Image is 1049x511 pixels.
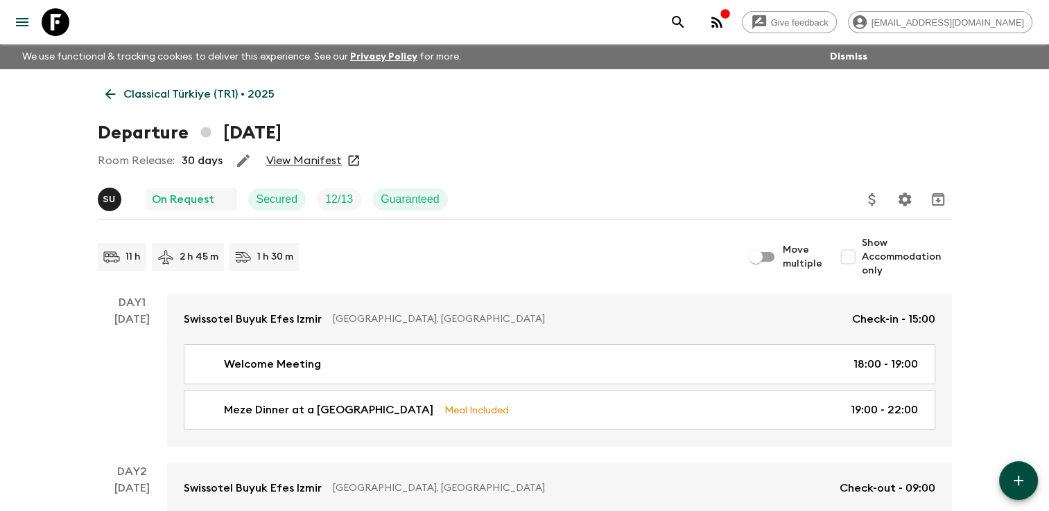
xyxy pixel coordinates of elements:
[333,312,841,326] p: [GEOGRAPHIC_DATA], [GEOGRAPHIC_DATA]
[333,481,829,495] p: [GEOGRAPHIC_DATA], [GEOGRAPHIC_DATA]
[266,154,342,168] a: View Manifest
[103,194,116,205] p: S U
[98,188,124,211] button: SU
[742,11,837,33] a: Give feedback
[783,243,823,271] span: Move multiple
[864,17,1032,28] span: [EMAIL_ADDRESS][DOMAIN_NAME]
[852,311,935,328] p: Check-in - 15:00
[444,402,509,418] p: Meal Included
[840,480,935,496] p: Check-out - 09:00
[350,52,417,62] a: Privacy Policy
[123,86,275,102] p: Classical Türkiye (TR1) • 2025
[248,188,306,210] div: Secured
[317,188,361,210] div: Trip Fill
[325,191,353,208] p: 12 / 13
[182,152,223,169] p: 30 days
[167,294,952,344] a: Swissotel Buyuk Efes Izmir[GEOGRAPHIC_DATA], [GEOGRAPHIC_DATA]Check-in - 15:00
[17,44,467,69] p: We use functional & tracking cookies to deliver this experience. See our for more.
[98,80,282,108] a: Classical Türkiye (TR1) • 2025
[848,11,1032,33] div: [EMAIL_ADDRESS][DOMAIN_NAME]
[853,356,918,373] p: 18:00 - 19:00
[8,8,36,36] button: menu
[184,480,322,496] p: Swissotel Buyuk Efes Izmir
[98,119,281,147] h1: Departure [DATE]
[180,250,218,264] p: 2 h 45 m
[381,191,440,208] p: Guaranteed
[98,152,175,169] p: Room Release:
[924,186,952,213] button: Archive (Completed, Cancelled or Unsynced Departures only)
[257,250,293,264] p: 1 h 30 m
[851,402,918,418] p: 19:00 - 22:00
[98,192,124,203] span: Sefa Uz
[184,390,935,430] a: Meze Dinner at a [GEOGRAPHIC_DATA]Meal Included19:00 - 22:00
[826,47,871,66] button: Dismiss
[184,344,935,384] a: Welcome Meeting18:00 - 19:00
[862,236,952,278] span: Show Accommodation only
[98,463,167,480] p: Day 2
[224,356,321,373] p: Welcome Meeting
[98,294,167,311] p: Day 1
[891,186,919,213] button: Settings
[184,311,322,328] p: Swissotel Buyuk Efes Izmir
[257,191,298,208] p: Secured
[858,186,886,213] button: Update Price, Early Bird Discount and Costs
[224,402,433,418] p: Meze Dinner at a [GEOGRAPHIC_DATA]
[152,191,214,208] p: On Request
[664,8,692,36] button: search adventures
[125,250,141,264] p: 11 h
[763,17,836,28] span: Give feedback
[114,311,150,447] div: [DATE]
